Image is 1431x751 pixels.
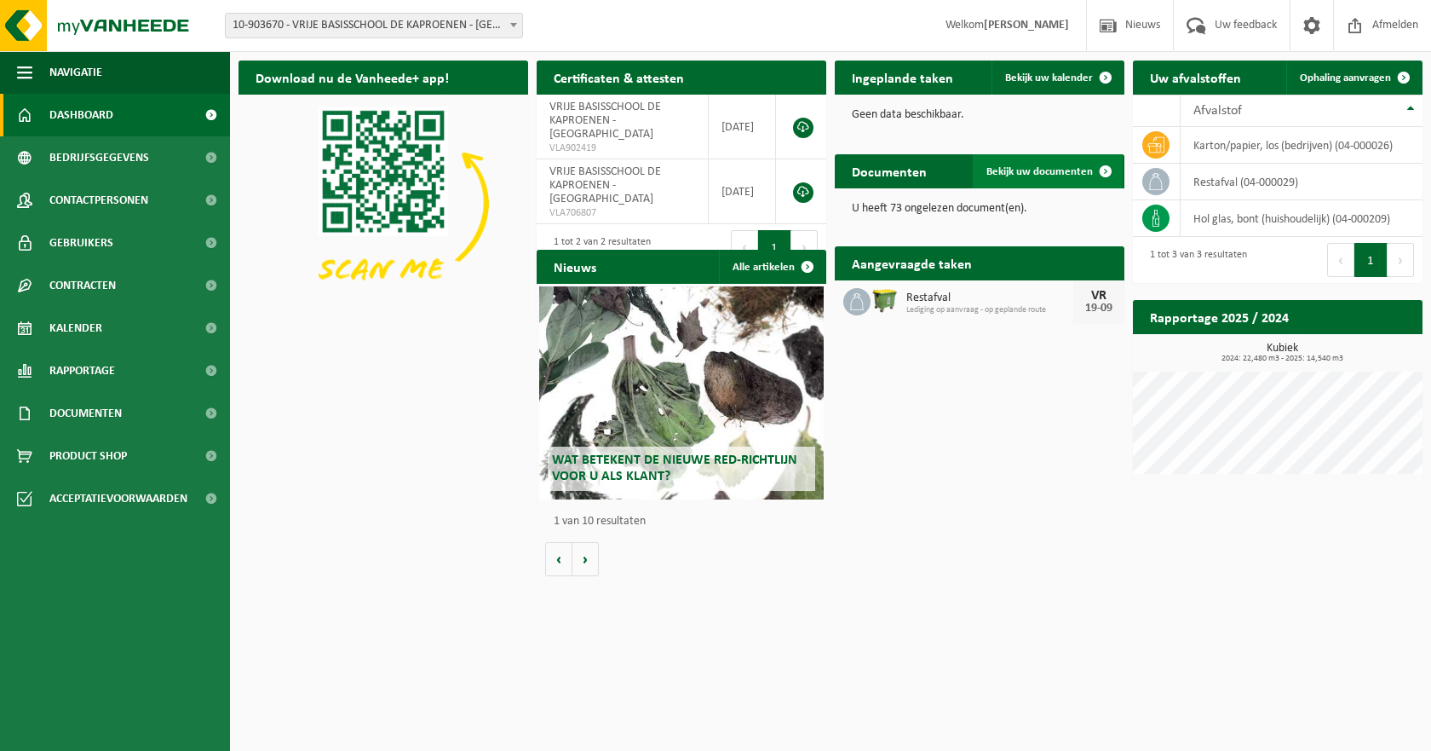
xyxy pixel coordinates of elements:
span: Acceptatievoorwaarden [49,477,187,520]
h2: Ingeplande taken [835,61,970,94]
span: Restafval [906,292,1073,305]
span: Bekijk uw documenten [986,166,1093,177]
td: hol glas, bont (huishoudelijk) (04-000209) [1181,200,1422,237]
a: Alle artikelen [719,250,825,284]
p: U heeft 73 ongelezen document(en). [852,203,1107,215]
a: Bekijk rapportage [1296,333,1421,367]
div: 1 tot 3 van 3 resultaten [1141,241,1247,279]
h2: Download nu de Vanheede+ app! [238,61,466,94]
button: Previous [1327,243,1354,277]
button: Vorige [545,542,572,576]
td: restafval (04-000029) [1181,164,1422,200]
a: Bekijk uw kalender [991,61,1123,95]
div: 19-09 [1082,303,1116,315]
img: WB-1100-HPE-GN-50 [871,286,899,315]
a: Wat betekent de nieuwe RED-richtlijn voor u als klant? [539,286,823,500]
h2: Documenten [835,154,944,188]
span: VLA706807 [549,206,695,220]
span: VLA902419 [549,142,695,155]
h2: Rapportage 2025 / 2024 [1133,300,1306,333]
span: VRIJE BASISSCHOOL DE KAPROENEN - [GEOGRAPHIC_DATA] [549,165,661,205]
span: Afvalstof [1193,104,1242,118]
div: 1 tot 2 van 2 resultaten [545,228,651,266]
span: Rapportage [49,350,115,392]
h2: Certificaten & attesten [537,61,701,94]
span: Bedrijfsgegevens [49,136,149,179]
button: Next [791,230,818,264]
span: 10-903670 - VRIJE BASISSCHOOL DE KAPROENEN - KAPRIJKE [225,13,523,38]
p: Geen data beschikbaar. [852,109,1107,121]
strong: [PERSON_NAME] [984,19,1069,32]
span: Wat betekent de nieuwe RED-richtlijn voor u als klant? [552,453,797,483]
td: karton/papier, los (bedrijven) (04-000026) [1181,127,1422,164]
span: Product Shop [49,435,127,477]
td: [DATE] [709,95,776,159]
span: Ophaling aanvragen [1300,72,1391,84]
span: Documenten [49,392,122,435]
span: Dashboard [49,94,113,136]
button: Next [1388,243,1414,277]
span: Lediging op aanvraag - op geplande route [906,305,1073,315]
button: 1 [1354,243,1388,277]
button: 1 [758,230,791,264]
h3: Kubiek [1141,343,1422,363]
h2: Aangevraagde taken [835,246,989,280]
span: Contactpersonen [49,179,148,222]
button: Previous [731,230,758,264]
img: Download de VHEPlus App [238,95,528,312]
button: Volgende [572,542,599,576]
h2: Uw afvalstoffen [1133,61,1258,94]
span: Contracten [49,264,116,307]
h2: Nieuws [537,250,613,283]
a: Bekijk uw documenten [973,154,1123,188]
div: VR [1082,289,1116,303]
td: [DATE] [709,159,776,224]
a: Ophaling aanvragen [1286,61,1421,95]
p: 1 van 10 resultaten [554,516,818,528]
span: Gebruikers [49,222,113,264]
span: Navigatie [49,51,102,94]
span: VRIJE BASISSCHOOL DE KAPROENEN - [GEOGRAPHIC_DATA] [549,101,661,141]
span: Bekijk uw kalender [1005,72,1093,84]
span: 10-903670 - VRIJE BASISSCHOOL DE KAPROENEN - KAPRIJKE [226,14,522,38]
span: 2024: 22,480 m3 - 2025: 14,540 m3 [1141,355,1422,363]
span: Kalender [49,307,102,350]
